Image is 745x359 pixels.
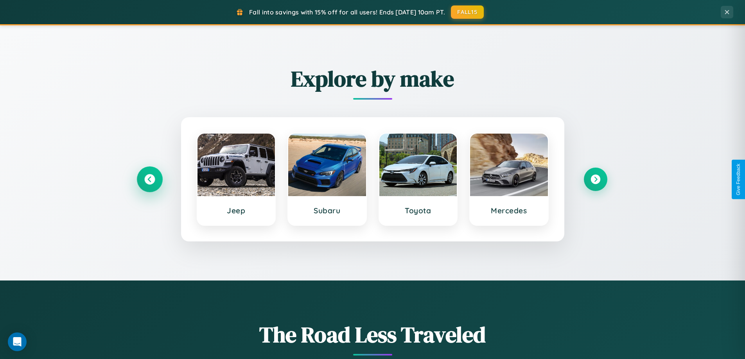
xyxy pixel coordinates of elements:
button: FALL15 [451,5,484,19]
div: Open Intercom Messenger [8,332,27,351]
h3: Toyota [387,206,449,215]
h3: Subaru [296,206,358,215]
div: Give Feedback [736,164,741,195]
span: Fall into savings with 15% off for all users! Ends [DATE] 10am PT. [249,8,445,16]
h3: Mercedes [478,206,540,215]
h2: Explore by make [138,64,607,94]
h3: Jeep [205,206,267,215]
h1: The Road Less Traveled [138,320,607,350]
